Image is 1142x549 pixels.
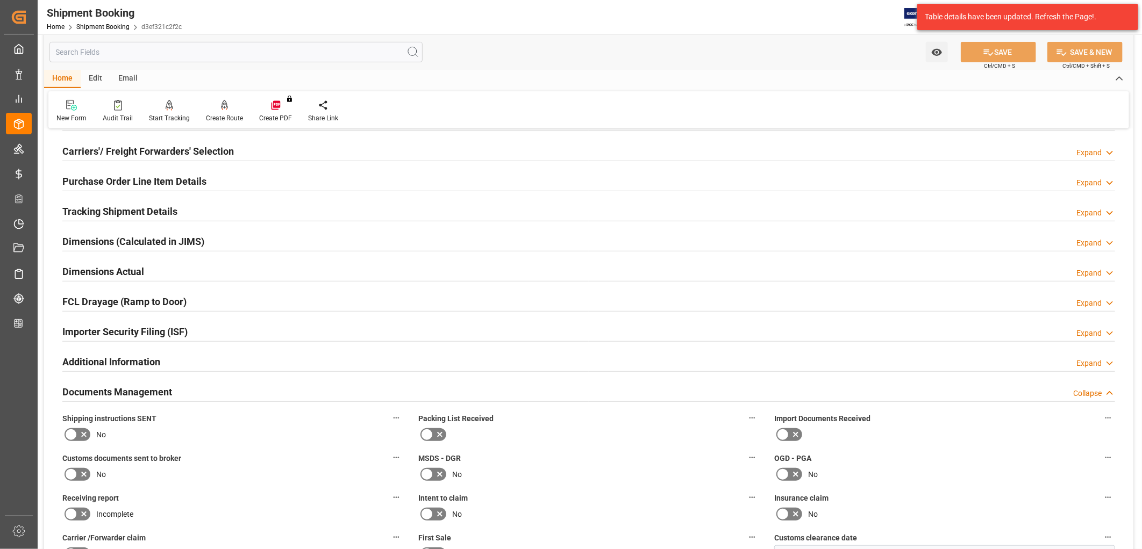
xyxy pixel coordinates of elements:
h2: Documents Management [62,385,172,399]
a: Shipment Booking [76,23,130,31]
button: Customs documents sent to broker [389,451,403,465]
button: SAVE [961,42,1036,62]
div: Collapse [1073,388,1102,399]
div: Expand [1076,237,1102,249]
img: Exertis%20JAM%20-%20Email%20Logo.jpg_1722504956.jpg [904,8,941,27]
span: Import Documents Received [774,413,870,424]
span: No [96,429,106,440]
span: Incomplete [96,509,133,520]
h2: Additional Information [62,355,160,369]
span: Ctrl/CMD + Shift + S [1062,62,1110,70]
div: Share Link [308,113,338,123]
div: Expand [1076,147,1102,158]
div: Expand [1076,358,1102,369]
button: SAVE & NEW [1047,42,1123,62]
div: Expand [1076,268,1102,279]
span: Intent to claim [418,493,468,504]
div: Expand [1076,298,1102,309]
h2: Importer Security Filing (ISF) [62,324,188,339]
span: MSDS - DGR [418,453,461,464]
span: Ctrl/CMD + S [984,62,1015,70]
span: No [808,469,818,480]
button: Customs clearance date [1101,530,1115,544]
span: Shipping instructions SENT [62,413,156,424]
button: Intent to claim [745,490,759,504]
button: Carrier /Forwarder claim [389,530,403,544]
div: Shipment Booking [47,5,182,21]
button: First Sale [745,530,759,544]
button: Receiving report [389,490,403,504]
h2: FCL Drayage (Ramp to Door) [62,294,187,309]
span: No [808,509,818,520]
h2: Purchase Order Line Item Details [62,174,206,189]
div: Email [110,70,146,88]
div: Expand [1076,207,1102,219]
div: Create Route [206,113,243,123]
div: Start Tracking [149,113,190,123]
span: Insurance claim [774,493,829,504]
div: Audit Trail [103,113,133,123]
span: Carrier /Forwarder claim [62,532,146,544]
input: Search Fields [49,42,423,62]
a: Home [47,23,65,31]
span: OGD - PGA [774,453,811,464]
button: Import Documents Received [1101,411,1115,425]
h2: Tracking Shipment Details [62,204,177,219]
span: No [452,469,462,480]
div: Home [44,70,81,88]
span: Customs clearance date [774,532,857,544]
div: Table details have been updated. Refresh the Page!. [925,11,1123,23]
button: Packing List Received [745,411,759,425]
h2: Dimensions (Calculated in JIMS) [62,234,204,249]
div: New Form [56,113,87,123]
h2: Carriers'/ Freight Forwarders' Selection [62,144,234,158]
span: Receiving report [62,493,119,504]
span: No [96,469,106,480]
div: Expand [1076,328,1102,339]
h2: Dimensions Actual [62,264,144,279]
button: open menu [926,42,948,62]
button: Shipping instructions SENT [389,411,403,425]
div: Expand [1076,177,1102,189]
div: Edit [81,70,110,88]
button: OGD - PGA [1101,451,1115,465]
span: First Sale [418,532,451,544]
span: Packing List Received [418,413,494,424]
button: MSDS - DGR [745,451,759,465]
button: Insurance claim [1101,490,1115,504]
span: Customs documents sent to broker [62,453,181,464]
span: No [452,509,462,520]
